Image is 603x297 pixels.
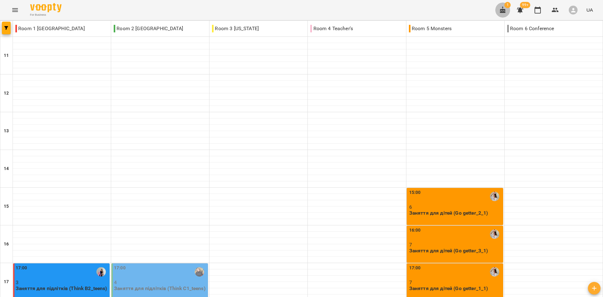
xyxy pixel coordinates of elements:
[409,227,421,234] label: 16:00
[30,13,62,17] span: For Business
[4,278,9,285] h6: 17
[16,286,108,291] p: Заняття для підлітків (Think B2_teens)
[114,280,207,285] p: 4
[4,52,9,59] h6: 11
[96,267,106,277] img: Лариса Олександрівна Гончарук
[114,25,183,32] p: Room 2 [GEOGRAPHIC_DATA]
[409,265,421,272] label: 17:00
[584,4,595,16] button: UA
[520,2,530,8] span: 99+
[409,286,502,291] p: Заняття для дітей (Go getter_1_1)
[114,265,126,272] label: 17:00
[4,241,9,248] h6: 16
[490,229,499,239] img: Анна Сергіївна Макодзьоб
[409,204,502,210] p: 6
[16,265,27,272] label: 17:00
[114,286,207,291] p: Заняття для підлітків (Think C1_teens)
[504,2,511,8] span: 1
[586,7,593,13] span: UA
[4,203,9,210] h6: 15
[409,189,421,196] label: 15:00
[212,25,259,32] p: Room 3 [US_STATE]
[588,282,600,294] button: Створити урок
[15,25,85,32] p: Room 1 [GEOGRAPHIC_DATA]
[409,210,502,216] p: Заняття для дітей (Go getter_2_1)
[409,25,452,32] p: Room 5 Monsters
[490,192,499,201] img: Анна Сергіївна Макодзьоб
[4,128,9,135] h6: 13
[4,165,9,172] h6: 14
[409,248,502,253] p: Заняття для дітей (Go getter_3_1)
[4,90,9,97] h6: 12
[16,280,108,285] p: 3
[195,267,204,277] img: Бешлега Юлія Анатоліівна
[30,3,62,12] img: Voopty Logo
[310,25,353,32] p: Room 4 Teacher's
[490,267,499,277] img: Анна Сергіївна Макодзьоб
[409,242,502,247] p: 7
[8,3,23,18] button: Menu
[507,25,554,32] p: Room 6 Conference
[409,280,502,285] p: 7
